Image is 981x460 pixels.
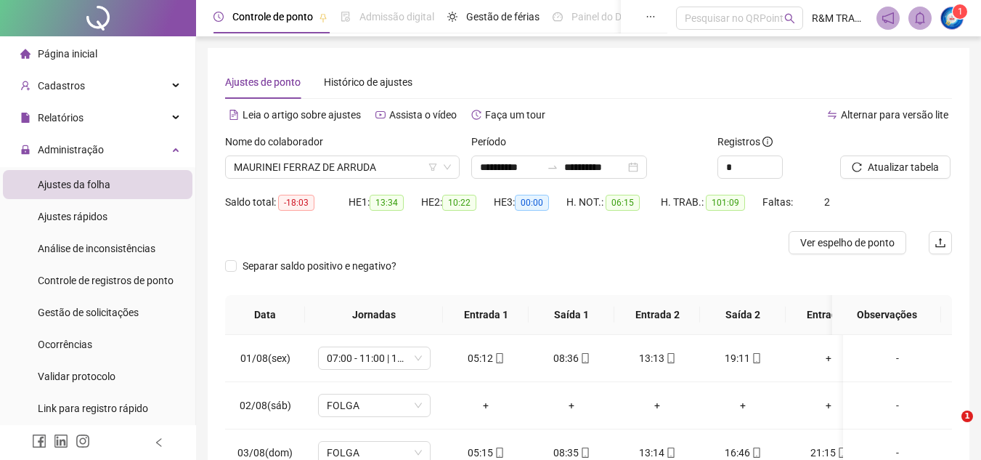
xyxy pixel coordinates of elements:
button: Ver espelho de ponto [789,231,906,254]
span: to [547,161,558,173]
span: Validar protocolo [38,371,115,382]
span: FOLGA [327,395,422,416]
span: mobile [750,353,762,363]
img: 78812 [941,7,963,29]
span: home [20,49,30,59]
span: file-done [341,12,351,22]
th: Observações [832,295,941,335]
span: history [471,110,481,120]
div: + [797,350,860,366]
span: mobile [493,353,505,363]
div: - [855,350,940,366]
span: Controle de ponto [232,11,313,23]
span: Ver espelho de ponto [800,235,895,251]
div: H. NOT.: [566,194,661,211]
span: Link para registro rápido [38,403,148,414]
span: 101:09 [706,195,745,211]
span: 1 [961,411,973,422]
div: + [540,398,603,413]
sup: Atualize o seu contato no menu Meus Dados [953,4,967,19]
span: pushpin [319,13,327,22]
span: facebook [32,434,46,448]
span: swap-right [547,161,558,173]
div: + [797,398,860,413]
span: Ajustes de ponto [225,76,301,88]
span: search [784,13,795,24]
span: bell [913,12,927,25]
span: notification [882,12,895,25]
label: Nome do colaborador [225,134,333,150]
span: Alternar para versão lite [841,109,948,121]
span: Separar saldo positivo e negativo? [237,258,402,274]
span: Relatórios [38,112,84,124]
span: clock-circle [213,12,224,22]
span: Registros [717,134,773,150]
span: instagram [76,434,90,448]
th: Entrada 1 [443,295,529,335]
span: left [154,437,164,448]
div: 19:11 [712,350,774,366]
span: Ajustes rápidos [38,211,107,222]
span: 02/08(sáb) [240,400,291,411]
div: 13:13 [626,350,688,366]
span: mobile [664,448,676,458]
div: + [455,398,517,413]
span: Leia o artigo sobre ajustes [243,109,361,121]
span: 10:22 [442,195,476,211]
span: file-text [229,110,239,120]
div: HE 3: [494,194,566,211]
span: ellipsis [646,12,656,22]
span: Página inicial [38,48,97,60]
span: filter [428,163,437,172]
div: Saldo total: [225,194,349,211]
button: Atualizar tabela [840,156,951,179]
span: file [20,113,30,123]
span: Cadastros [38,80,85,92]
span: Faça um tour [485,109,545,121]
span: 00:00 [515,195,549,211]
span: reload [852,162,862,172]
span: sun [447,12,457,22]
span: Atualizar tabela [868,159,939,175]
th: Saída 1 [529,295,614,335]
span: Faltas: [762,196,795,208]
span: Gestão de solicitações [38,307,139,318]
span: Gestão de férias [466,11,540,23]
span: 03/08(dom) [237,447,293,459]
span: Assista o vídeo [389,109,457,121]
span: linkedin [54,434,68,448]
span: user-add [20,81,30,91]
span: mobile [579,448,590,458]
span: Ocorrências [38,339,92,350]
span: lock [20,145,30,155]
span: Admissão digital [359,11,434,23]
span: R&M TRANSPORTES [812,10,868,26]
span: swap [827,110,837,120]
span: upload [935,237,946,249]
span: info-circle [762,137,773,147]
span: 07:00 - 11:00 | 12:30 - 16:10 [327,347,422,369]
span: Observações [844,307,929,323]
div: - [855,398,940,413]
span: down [443,163,452,172]
span: Painel do DP [571,11,628,23]
th: Entrada 3 [786,295,871,335]
span: mobile [664,353,676,363]
div: 05:12 [455,350,517,366]
div: 08:36 [540,350,603,366]
span: mobile [750,448,762,458]
iframe: Intercom live chat [932,411,966,445]
div: HE 2: [421,194,494,211]
span: mobile [579,353,590,363]
span: mobile [493,448,505,458]
div: + [712,398,774,413]
span: 2 [824,196,830,208]
span: Controle de registros de ponto [38,275,174,286]
span: mobile [836,448,847,458]
div: + [626,398,688,413]
span: 06:15 [606,195,640,211]
span: Ajustes da folha [38,179,110,190]
span: dashboard [553,12,563,22]
span: Histórico de ajustes [324,76,412,88]
span: 13:34 [370,195,404,211]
